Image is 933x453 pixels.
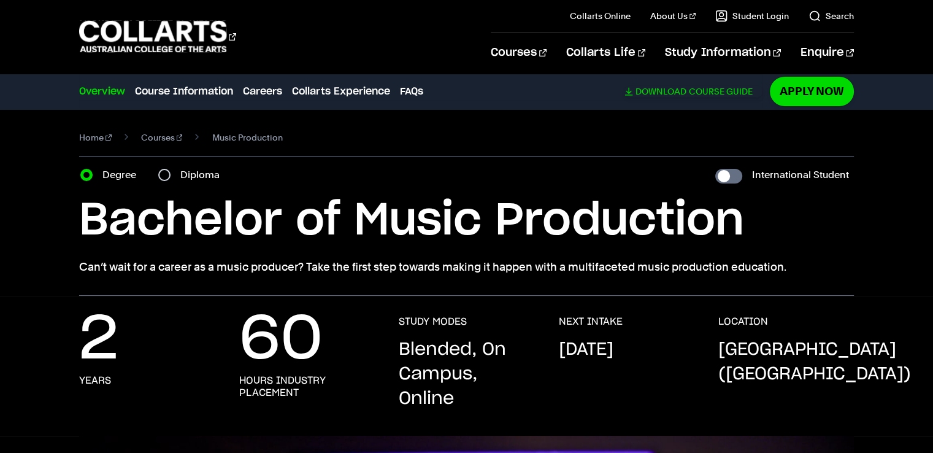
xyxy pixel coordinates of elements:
[399,316,467,328] h3: STUDY MODES
[808,10,854,22] a: Search
[491,33,547,73] a: Courses
[79,374,111,387] h3: Years
[79,258,853,276] p: Can’t wait for a career as a music producer? Take the first step towards making it happen with a ...
[79,193,853,249] h1: Bachelor of Music Production
[243,84,282,99] a: Careers
[718,316,768,328] h3: LOCATION
[102,166,144,184] label: Degree
[752,166,849,184] label: International Student
[79,84,125,99] a: Overview
[292,84,390,99] a: Collarts Experience
[718,338,911,387] p: [GEOGRAPHIC_DATA] ([GEOGRAPHIC_DATA])
[180,166,227,184] label: Diploma
[141,129,183,146] a: Courses
[239,316,323,365] p: 60
[559,338,613,362] p: [DATE]
[79,19,236,54] div: Go to homepage
[559,316,623,328] h3: NEXT INTAKE
[399,338,534,411] p: Blended, On Campus, Online
[665,33,780,73] a: Study Information
[79,129,112,146] a: Home
[715,10,789,22] a: Student Login
[400,84,423,99] a: FAQs
[624,86,762,97] a: DownloadCourse Guide
[570,10,631,22] a: Collarts Online
[212,129,282,146] span: Music Production
[801,33,854,73] a: Enquire
[239,374,374,399] h3: hours industry placement
[135,84,233,99] a: Course Information
[635,86,686,97] span: Download
[650,10,696,22] a: About Us
[566,33,645,73] a: Collarts Life
[79,316,118,365] p: 2
[770,77,854,106] a: Apply Now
